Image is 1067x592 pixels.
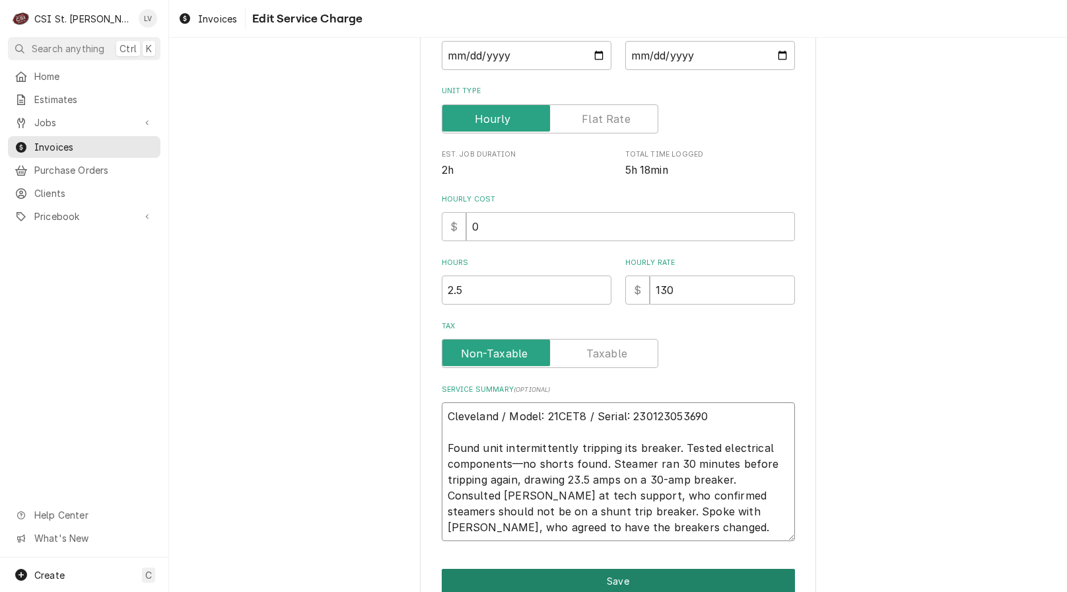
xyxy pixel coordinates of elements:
[8,37,160,60] button: Search anythingCtrlK
[442,194,795,241] div: Hourly Cost
[120,42,137,55] span: Ctrl
[8,136,160,158] a: Invoices
[139,9,157,28] div: LV
[8,89,160,110] a: Estimates
[625,258,795,305] div: [object Object]
[442,258,611,268] label: Hours
[442,321,795,332] label: Tax
[442,23,611,70] div: Start Date
[34,186,154,200] span: Clients
[625,163,795,178] span: Total Time Logged
[442,212,466,241] div: $
[442,385,795,395] label: Service Summary
[625,41,795,70] input: yyyy-mm-dd
[34,12,131,26] div: CSI St. [PERSON_NAME]
[8,205,160,227] a: Go to Pricebook
[8,159,160,181] a: Purchase Orders
[8,112,160,133] a: Go to Jobs
[625,23,795,70] div: End Date
[442,149,611,178] div: Est. Job Duration
[625,164,668,176] span: 5h 18min
[146,42,152,55] span: K
[32,42,104,55] span: Search anything
[442,321,795,368] div: Tax
[8,504,160,526] a: Go to Help Center
[625,276,650,305] div: $
[442,164,454,176] span: 2h
[12,9,30,28] div: C
[34,69,154,83] span: Home
[442,163,611,178] span: Est. Job Duration
[442,149,611,160] span: Est. Job Duration
[34,570,65,581] span: Create
[34,116,134,129] span: Jobs
[8,527,160,549] a: Go to What's New
[442,86,795,133] div: Unit Type
[34,163,154,177] span: Purchase Orders
[34,531,153,545] span: What's New
[442,41,611,70] input: yyyy-mm-dd
[8,182,160,204] a: Clients
[625,258,795,268] label: Hourly Rate
[34,209,134,223] span: Pricebook
[442,402,795,541] textarea: Cleveland / Model: 21CET8 / Serial: 230123053690 Found unit intermittently tripping its breaker. ...
[625,149,795,160] span: Total Time Logged
[442,194,795,205] label: Hourly Cost
[248,10,362,28] span: Edit Service Charge
[173,8,242,30] a: Invoices
[34,92,154,106] span: Estimates
[145,568,152,582] span: C
[514,386,551,393] span: ( optional )
[442,258,611,305] div: [object Object]
[34,140,154,154] span: Invoices
[12,9,30,28] div: CSI St. Louis's Avatar
[442,385,795,541] div: Service Summary
[139,9,157,28] div: Lisa Vestal's Avatar
[34,508,153,522] span: Help Center
[198,12,237,26] span: Invoices
[8,65,160,87] a: Home
[442,86,795,96] label: Unit Type
[625,149,795,178] div: Total Time Logged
